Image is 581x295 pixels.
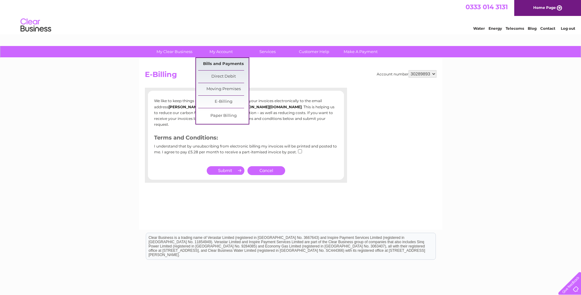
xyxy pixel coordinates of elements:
a: Direct Debit [198,71,249,83]
a: Contact [540,26,555,31]
h2: E-Billing [145,70,436,82]
a: Log out [561,26,575,31]
a: Paper Billing [198,110,249,122]
img: logo.png [20,16,51,35]
h3: Terms and Conditions: [154,133,338,144]
a: Cancel [247,166,285,175]
a: Telecoms [506,26,524,31]
a: Bills and Payments [198,58,249,70]
a: Energy [489,26,502,31]
div: I understand that by unsubscribing from electronic billing my invoices will be printed and posted... [154,144,338,159]
p: We like to keep things simple. You currently receive your invoices electronically to the email ad... [154,98,338,127]
a: E-Billing [198,96,249,108]
a: 0333 014 3131 [466,3,508,11]
a: My Account [196,46,246,57]
a: My Clear Business [149,46,200,57]
a: Services [242,46,293,57]
input: Submit [207,166,244,175]
a: Make A Payment [335,46,386,57]
div: Account number [377,70,436,78]
div: Clear Business is a trading name of Verastar Limited (registered in [GEOGRAPHIC_DATA] No. 3667643... [146,3,436,30]
a: Blog [528,26,537,31]
a: Water [473,26,485,31]
b: [PERSON_NAME][EMAIL_ADDRESS][PERSON_NAME][DOMAIN_NAME] [168,105,302,109]
a: Customer Help [289,46,339,57]
a: Moving Premises [198,83,249,95]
